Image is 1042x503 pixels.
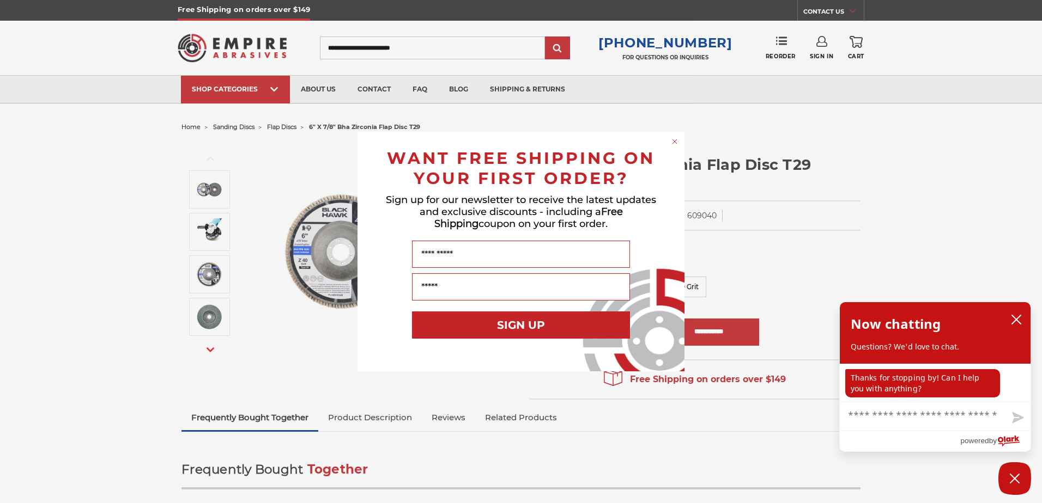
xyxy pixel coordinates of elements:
[851,341,1020,352] p: Questions? We'd love to chat.
[412,311,630,339] button: SIGN UP
[839,302,1031,452] div: olark chatbox
[998,462,1031,495] button: Close Chatbox
[1008,311,1025,328] button: close chatbox
[851,313,941,335] h2: Now chatting
[840,364,1031,402] div: chat
[386,194,656,230] span: Sign up for our newsletter to receive the latest updates and exclusive discounts - including a co...
[960,434,989,447] span: powered
[387,148,655,188] span: WANT FREE SHIPPING ON YOUR FIRST ORDER?
[989,434,997,447] span: by
[845,369,1000,397] p: Thanks for stopping by! Can I help you with anything?
[434,206,623,230] span: Free Shipping
[1003,406,1031,431] button: Send message
[669,136,680,147] button: Close dialog
[960,431,1031,451] a: Powered by Olark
